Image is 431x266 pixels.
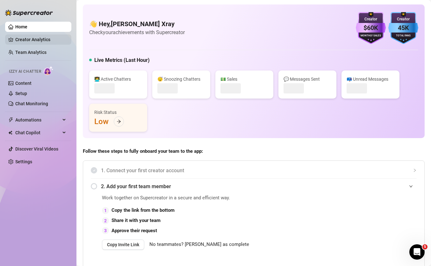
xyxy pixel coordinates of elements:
[15,146,58,151] a: Discover Viral Videos
[284,76,331,83] div: 💬 Messages Sent
[102,227,109,234] div: 3
[388,16,418,22] div: Creator
[413,168,417,172] span: collapsed
[15,101,48,106] a: Chat Monitoring
[8,130,12,135] img: Chat Copilot
[102,194,273,202] span: Work together on Supercreator in a secure and efficient way.
[9,69,41,75] span: Izzy AI Chatter
[102,207,109,214] div: 1
[83,148,203,154] strong: Follow these steps to fully onboard your team to the app:
[15,81,32,86] a: Content
[94,109,142,116] div: Risk Status
[101,182,417,190] span: 2. Add your first team member
[220,76,268,83] div: 💵 Sales
[111,218,161,223] strong: Share it with your team
[15,91,27,96] a: Setup
[91,179,417,194] div: 2. Add your first team member
[409,184,413,188] span: expanded
[356,34,386,38] div: Monthly Sales
[157,76,205,83] div: 😴 Snoozing Chatters
[388,34,418,38] div: Total Fans
[89,19,185,28] h4: 👋 Hey, [PERSON_NAME] Xray
[15,159,32,164] a: Settings
[111,207,175,213] strong: Copy the link from the bottom
[347,76,394,83] div: 📪 Unread Messages
[356,23,386,33] div: $60K
[388,23,418,33] div: 45K
[15,50,47,55] a: Team Analytics
[149,241,249,248] span: No teammates? [PERSON_NAME] as complete
[409,244,425,260] iframe: Intercom live chat
[94,76,142,83] div: 👩‍💻 Active Chatters
[388,12,418,44] img: blue-badge-DgoSNQY1.svg
[422,244,427,249] span: 5
[8,117,13,122] span: thunderbolt
[356,12,386,44] img: purple-badge-B9DA21FR.svg
[15,115,61,125] span: Automations
[101,166,417,174] span: 1. Connect your first creator account
[44,66,54,75] img: AI Chatter
[15,128,61,138] span: Chat Copilot
[5,10,53,16] img: logo-BBDzfeDw.svg
[102,217,109,224] div: 2
[94,56,150,64] h5: Live Metrics (Last Hour)
[15,24,27,29] a: Home
[111,228,157,233] strong: Approve their request
[102,240,144,250] button: Copy Invite Link
[89,28,185,36] article: Check your achievements with Supercreator
[91,163,417,178] div: 1. Connect your first creator account
[356,16,386,22] div: Creator
[117,119,121,124] span: arrow-right
[107,242,139,247] span: Copy Invite Link
[15,34,66,45] a: Creator Analytics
